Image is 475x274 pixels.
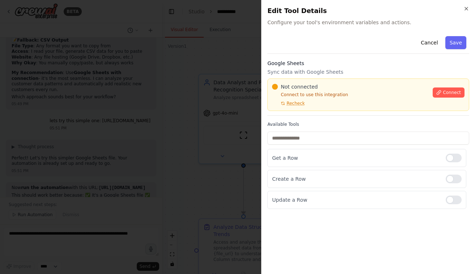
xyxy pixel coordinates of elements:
[267,19,469,26] span: Configure your tool's environment variables and actions.
[443,90,461,95] span: Connect
[272,100,305,106] button: Recheck
[267,68,469,76] p: Sync data with Google Sheets
[272,175,440,183] p: Create a Row
[267,6,469,16] h2: Edit Tool Details
[272,154,440,162] p: Get a Row
[433,87,465,98] button: Connect
[416,36,442,49] button: Cancel
[287,100,305,106] span: Recheck
[281,83,318,90] span: Not connected
[267,60,469,67] h3: Google Sheets
[445,36,466,49] button: Save
[272,92,428,98] p: Connect to use this integration
[272,196,440,204] p: Update a Row
[267,121,469,127] label: Available Tools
